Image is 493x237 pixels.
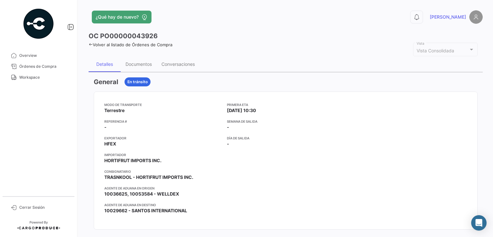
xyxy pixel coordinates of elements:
[5,61,72,72] a: Órdenes de Compra
[104,102,222,107] app-card-info-title: Modo de Transporte
[19,64,69,69] span: Órdenes de Compra
[104,119,222,124] app-card-info-title: Referencia #
[104,191,179,197] span: 10036625, 10053584 - WELLDEX
[104,207,187,214] span: 10029662 - SANTOS INTERNATIONAL
[227,136,344,141] app-card-info-title: Día de Salida
[5,50,72,61] a: Overview
[94,77,118,86] h3: General
[161,61,195,67] div: Conversaciones
[227,124,229,130] span: -
[104,136,222,141] app-card-info-title: Exportador
[469,10,483,24] img: placeholder-user.png
[89,31,158,40] h3: OC PO00000043926
[104,124,107,130] span: -
[19,75,69,80] span: Workspace
[417,48,454,53] mat-select-trigger: Vista Consolidada
[471,215,487,231] div: Abrir Intercom Messenger
[227,119,344,124] app-card-info-title: Semana de Salida
[227,107,256,114] span: [DATE] 10:30
[127,79,148,85] span: En tránsito
[104,141,116,147] span: HFEX
[22,8,55,40] img: powered-by.png
[96,61,113,67] div: Detalles
[104,157,161,164] span: HORTIFRUT IMPORTS INC.
[104,169,222,174] app-card-info-title: Consignatario
[19,53,69,58] span: Overview
[89,42,172,47] a: Volver al listado de Órdenes de Compra
[104,202,222,207] app-card-info-title: Agente de Aduana en Destino
[104,174,193,180] span: TRASNKOOL - HORTIFRUT IMPORTS INC.
[125,61,152,67] div: Documentos
[5,72,72,83] a: Workspace
[227,102,344,107] app-card-info-title: Primera ETA
[19,205,69,210] span: Cerrar Sesión
[104,107,125,114] span: Terrestre
[430,14,466,20] span: [PERSON_NAME]
[92,11,151,23] button: ¿Qué hay de nuevo?
[96,14,139,20] span: ¿Qué hay de nuevo?
[104,186,222,191] app-card-info-title: Agente de Aduana en Origen
[104,152,222,157] app-card-info-title: Importador
[227,141,229,147] span: -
